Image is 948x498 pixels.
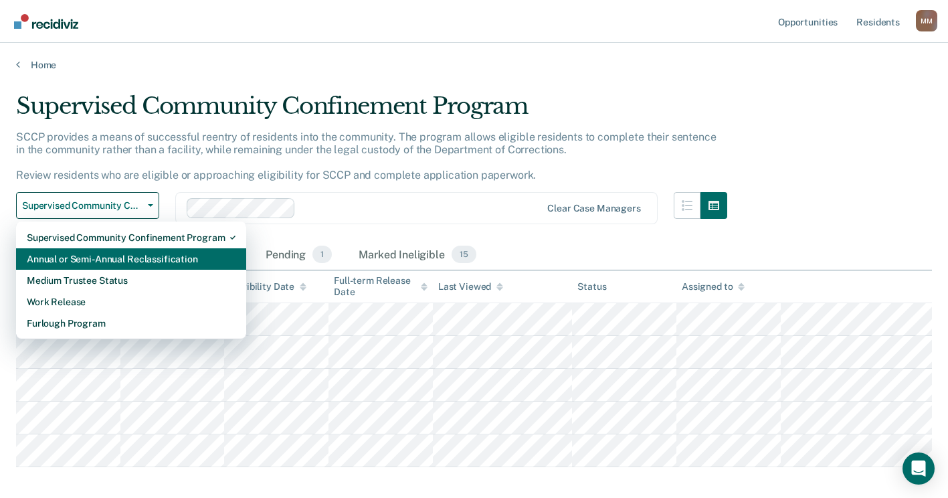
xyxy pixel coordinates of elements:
div: Clear case managers [547,203,640,214]
div: Supervised Community Confinement Program [16,92,727,131]
a: Home [16,59,932,71]
div: Marked Ineligible15 [356,240,478,270]
div: Eligibility Date [229,281,306,293]
button: Supervised Community Confinement Program [16,192,159,219]
div: Last Viewed [438,281,503,293]
div: M M [916,10,937,31]
div: Supervised Community Confinement Program [27,227,235,248]
div: Annual or Semi-Annual Reclassification [27,248,235,270]
div: Medium Trustee Status [27,270,235,291]
span: Supervised Community Confinement Program [22,200,143,212]
div: Assigned to [682,281,745,293]
span: 15 [452,246,476,263]
button: Profile dropdown button [916,10,937,31]
p: SCCP provides a means of successful reentry of residents into the community. The program allows e... [16,131,716,182]
div: Work Release [27,291,235,313]
div: Full-term Release Date [334,275,428,298]
img: Recidiviz [14,14,78,29]
span: 1 [312,246,332,263]
div: Pending1 [263,240,335,270]
div: Status [577,281,606,293]
div: Furlough Program [27,313,235,334]
div: Open Intercom Messenger [903,452,935,485]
